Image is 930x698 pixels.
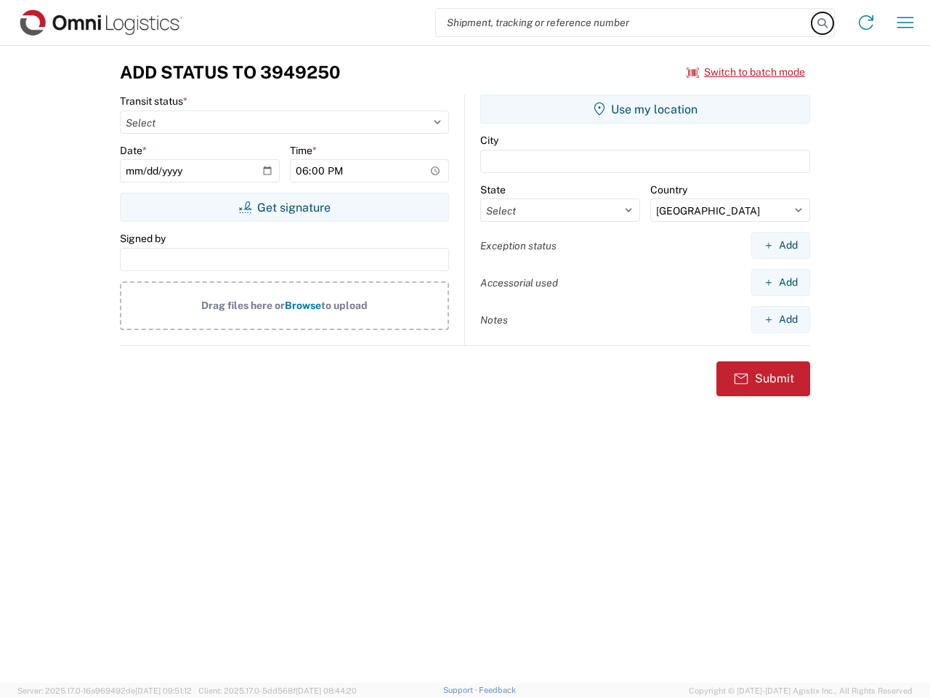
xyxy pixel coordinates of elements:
[687,60,805,84] button: Switch to batch mode
[290,144,317,157] label: Time
[120,144,147,157] label: Date
[479,686,516,694] a: Feedback
[480,134,498,147] label: City
[198,686,357,695] span: Client: 2025.17.0-5dd568f
[689,684,913,697] span: Copyright © [DATE]-[DATE] Agistix Inc., All Rights Reserved
[650,183,687,196] label: Country
[716,361,810,396] button: Submit
[201,300,285,311] span: Drag files here or
[480,313,508,326] label: Notes
[480,239,557,252] label: Exception status
[751,269,810,296] button: Add
[480,183,506,196] label: State
[120,95,187,108] label: Transit status
[751,232,810,259] button: Add
[296,686,357,695] span: [DATE] 08:44:20
[751,306,810,333] button: Add
[443,686,480,694] a: Support
[120,232,166,245] label: Signed by
[480,276,558,289] label: Accessorial used
[120,193,449,222] button: Get signature
[321,300,368,311] span: to upload
[285,300,321,311] span: Browse
[436,9,812,36] input: Shipment, tracking or reference number
[17,686,192,695] span: Server: 2025.17.0-16a969492de
[135,686,192,695] span: [DATE] 09:51:12
[120,62,340,83] h3: Add Status to 3949250
[480,95,810,124] button: Use my location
